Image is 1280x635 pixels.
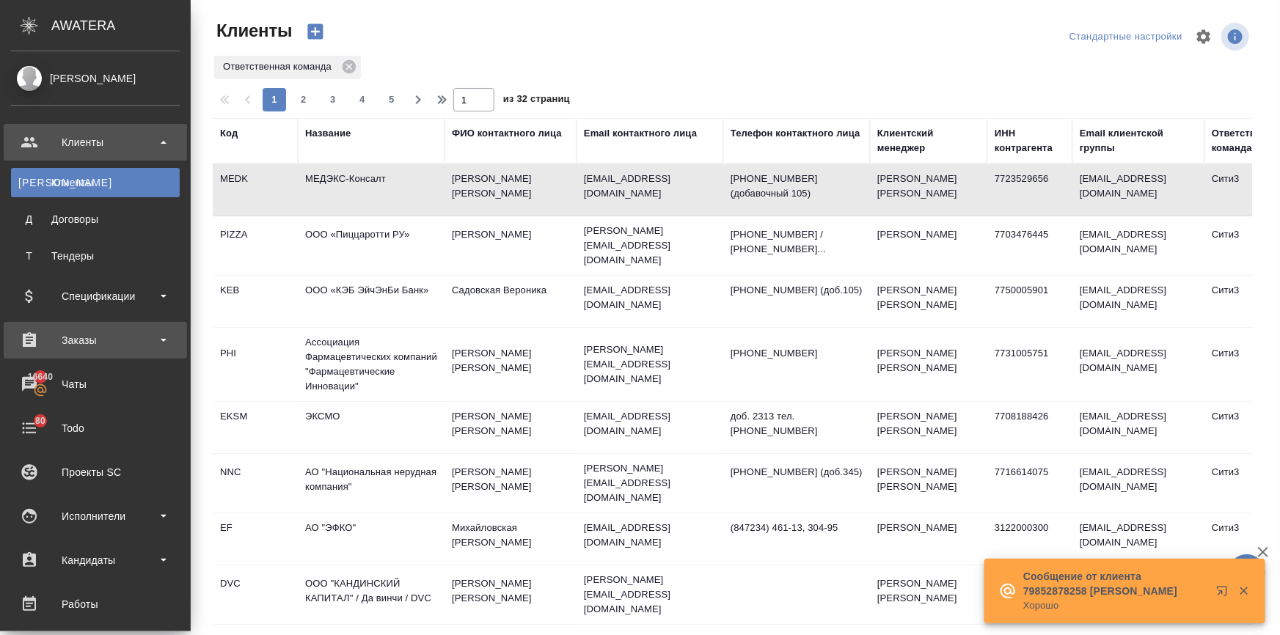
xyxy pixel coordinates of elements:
td: Ассоциация Фармацевтических компаний "Фармацевтические Инновации" [298,328,445,401]
td: EKSM [213,402,298,453]
td: [PERSON_NAME] [PERSON_NAME] [870,276,987,327]
p: [PHONE_NUMBER] (доб.105) [731,283,863,298]
div: [PERSON_NAME] [11,70,180,87]
td: [PERSON_NAME] [PERSON_NAME] [445,164,577,216]
td: [EMAIL_ADDRESS][DOMAIN_NAME] [1072,513,1204,565]
span: 2 [292,92,315,107]
div: ФИО контактного лица [452,126,562,141]
p: [PERSON_NAME][EMAIL_ADDRESS][DOMAIN_NAME] [584,342,716,386]
td: ООО "КАНДИНСКИЙ КАПИТАЛ" / Да винчи / DVC [298,569,445,620]
td: Михайловская [PERSON_NAME] [445,513,577,565]
div: Email контактного лица [584,126,697,141]
div: AWATERA [51,11,191,40]
p: [PHONE_NUMBER] (добавочный 105) [731,172,863,201]
div: Тендеры [18,249,172,263]
span: 4 [351,92,374,107]
td: АО "ЭФКО" [298,513,445,565]
td: [PERSON_NAME] [870,513,987,565]
p: [EMAIL_ADDRESS][DOMAIN_NAME] [584,521,716,550]
div: split button [1066,26,1186,48]
td: DVC [213,569,298,620]
td: 7750005901 [987,276,1072,327]
td: [PERSON_NAME] [870,220,987,271]
div: Договоры [18,212,172,227]
td: 7703476445 [987,220,1072,271]
td: 7716614075 [987,458,1072,509]
div: Todo [11,417,180,439]
td: [PERSON_NAME] [PERSON_NAME] [870,339,987,390]
div: Кандидаты [11,549,180,571]
button: 5 [380,88,403,111]
p: [PERSON_NAME][EMAIL_ADDRESS][DOMAIN_NAME] [584,573,716,617]
div: ИНН контрагента [995,126,1065,155]
td: [EMAIL_ADDRESS][DOMAIN_NAME] [1072,276,1204,327]
p: [PERSON_NAME][EMAIL_ADDRESS][DOMAIN_NAME] [584,461,716,505]
td: ООО «Пиццаротти РУ» [298,220,445,271]
td: 7731005751 [987,339,1072,390]
div: Клиенты [18,175,172,190]
button: Закрыть [1229,584,1259,598]
div: Чаты [11,373,180,395]
td: 7708188426 [987,402,1072,453]
td: [PERSON_NAME] [PERSON_NAME] [445,402,577,453]
a: 16640Чаты [4,366,187,403]
td: [PERSON_NAME] [445,220,577,271]
div: Ответственная команда [214,56,361,79]
div: Исполнители [11,505,180,527]
td: АО "Национальная нерудная компания" [298,458,445,509]
td: [PERSON_NAME] [PERSON_NAME] [445,339,577,390]
div: Клиенты [11,131,180,153]
div: Заказы [11,329,180,351]
td: 7723529656 [987,164,1072,216]
span: 5 [380,92,403,107]
p: [EMAIL_ADDRESS][DOMAIN_NAME] [584,172,716,201]
div: Клиентский менеджер [877,126,980,155]
div: Работы [11,593,180,615]
td: EF [213,513,298,565]
button: Создать [298,19,333,44]
p: [PHONE_NUMBER] / [PHONE_NUMBER]... [731,227,863,257]
td: MEDK [213,164,298,216]
p: доб. 2313 тел. [PHONE_NUMBER] [731,409,863,438]
p: [PHONE_NUMBER] (доб.345) [731,465,863,480]
td: МЕДЭКС-Консалт [298,164,445,216]
a: Работы [4,586,187,623]
p: [EMAIL_ADDRESS][DOMAIN_NAME] [584,283,716,312]
td: [PERSON_NAME] [PERSON_NAME] [870,458,987,509]
td: [EMAIL_ADDRESS][DOMAIN_NAME] [1072,402,1204,453]
a: 80Todo [4,410,187,447]
td: PHI [213,339,298,390]
p: Хорошо [1023,598,1207,613]
td: [PERSON_NAME] [PERSON_NAME] [445,458,577,509]
td: [PERSON_NAME] [PERSON_NAME] [870,402,987,453]
a: [PERSON_NAME]Клиенты [11,168,180,197]
td: [EMAIL_ADDRESS][DOMAIN_NAME] [1072,164,1204,216]
button: 3 [321,88,345,111]
span: Настроить таблицу [1186,19,1221,54]
td: [EMAIL_ADDRESS][DOMAIN_NAME] [1072,458,1204,509]
p: [PERSON_NAME][EMAIL_ADDRESS][DOMAIN_NAME] [584,224,716,268]
td: [EMAIL_ADDRESS][DOMAIN_NAME] [1072,339,1204,390]
td: KEB [213,276,298,327]
button: Открыть в новой вкладке [1207,576,1243,612]
div: Спецификации [11,285,180,307]
td: [PERSON_NAME] [PERSON_NAME] [870,164,987,216]
span: 16640 [19,370,62,384]
div: Название [305,126,351,141]
span: 80 [26,414,54,428]
span: Посмотреть информацию [1221,23,1252,51]
p: Ответственная команда [223,59,337,74]
button: 2 [292,88,315,111]
p: [PHONE_NUMBER] [731,346,863,361]
a: ДДоговоры [11,205,180,234]
div: Email клиентской группы [1080,126,1197,155]
td: ЭКСМО [298,402,445,453]
p: Сообщение от клиента 79852878258 [PERSON_NAME] [1023,569,1207,598]
td: PIZZA [213,220,298,271]
td: [PERSON_NAME] [PERSON_NAME] [870,569,987,620]
span: 3 [321,92,345,107]
span: из 32 страниц [503,90,570,111]
span: Клиенты [213,19,292,43]
td: NNC [213,458,298,509]
a: ТТендеры [11,241,180,271]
